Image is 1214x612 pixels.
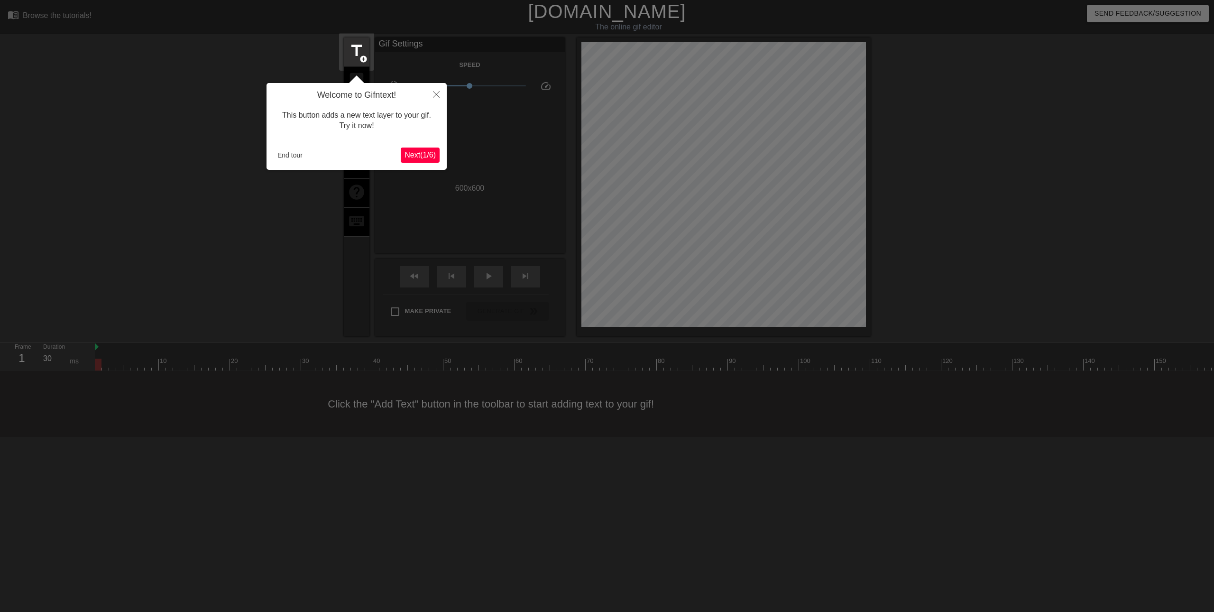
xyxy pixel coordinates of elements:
button: End tour [274,148,306,162]
button: Close [426,83,447,105]
div: This button adds a new text layer to your gif. Try it now! [274,101,440,141]
span: Next ( 1 / 6 ) [405,151,436,159]
button: Next [401,148,440,163]
h4: Welcome to Gifntext! [274,90,440,101]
